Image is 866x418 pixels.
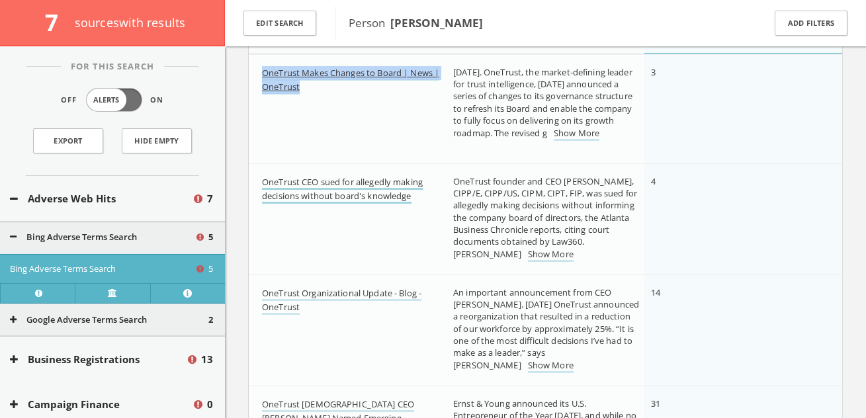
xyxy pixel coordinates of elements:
button: Business Registrations [10,352,186,367]
b: [PERSON_NAME] [390,15,483,30]
button: Hide Empty [122,128,192,153]
span: 7 [207,191,213,206]
button: Edit Search [243,11,316,36]
span: 14 [651,286,660,298]
span: An important announcement from CEO [PERSON_NAME]. [DATE] OneTrust announced a reorganization that... [453,286,639,371]
span: For This Search [61,60,164,73]
span: Person [349,15,483,30]
span: [DATE]. OneTrust, the market-defining leader for trust intelligence, [DATE] announced a series of... [453,66,632,139]
a: Show More [554,127,599,141]
button: Bing Adverse Terms Search [10,263,195,276]
span: 31 [651,397,660,409]
span: Off [62,95,77,106]
button: Google Adverse Terms Search [10,313,208,327]
a: OneTrust Organizational Update - Blog - OneTrust [262,287,421,315]
span: 5 [208,263,213,276]
span: 5 [208,231,213,244]
span: OneTrust founder and CEO [PERSON_NAME], CIPP/E, CIPP/US, CIPM, CIPT, FIP, was sued for allegedly ... [453,175,637,260]
a: Verify at source [75,283,150,303]
a: Show More [528,248,574,262]
span: 7 [45,7,69,38]
a: OneTrust CEO sued for allegedly making decisions without board's knowledge [262,176,423,204]
span: 2 [208,313,213,327]
span: On [151,95,164,106]
button: Add Filters [775,11,847,36]
span: 3 [651,66,656,78]
span: 13 [201,352,213,367]
span: source s with results [75,15,186,30]
span: 4 [651,175,656,187]
button: Campaign Finance [10,397,192,412]
span: 0 [207,397,213,412]
button: Bing Adverse Terms Search [10,231,195,244]
a: Export [33,128,103,153]
button: Adverse Web Hits [10,191,192,206]
a: Show More [528,359,574,373]
a: OneTrust Makes Changes to Board | News | OneTrust [262,67,439,95]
